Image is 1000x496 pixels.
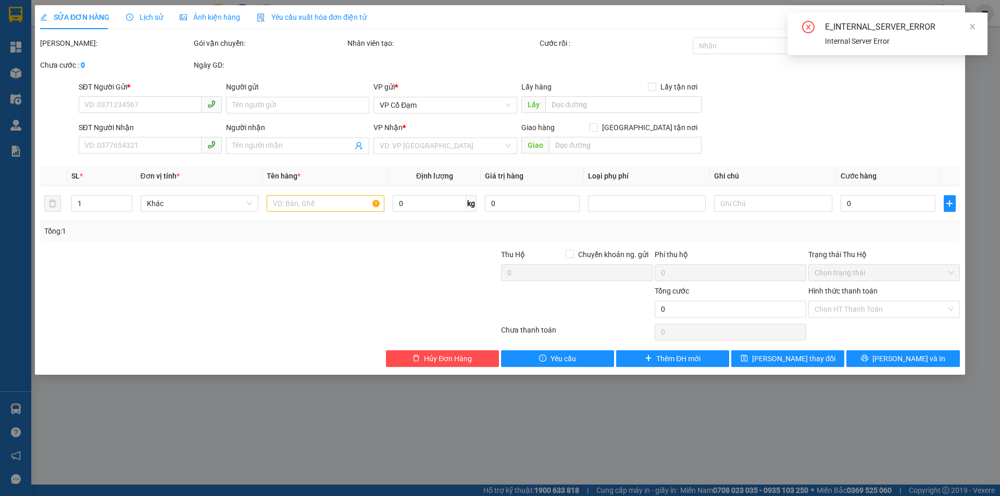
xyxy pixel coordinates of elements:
[656,81,702,93] span: Lấy tận nơi
[802,21,815,35] span: close-circle
[141,172,180,180] span: Đơn vị tính
[655,287,689,295] span: Tổng cước
[501,350,614,367] button: exclamation-circleYêu cầu
[521,83,552,91] span: Lấy hàng
[815,265,954,281] span: Chọn trạng thái
[267,172,301,180] span: Tên hàng
[424,353,472,364] span: Hủy Đơn Hàng
[267,195,384,212] input: VD: Bàn, Ghế
[656,353,701,364] span: Thêm ĐH mới
[40,37,192,49] div: [PERSON_NAME]:
[226,81,369,93] div: Người gửi
[872,353,945,364] span: [PERSON_NAME] và In
[825,35,975,47] div: Internal Server Error
[645,354,652,363] span: plus
[551,353,576,364] span: Yêu cầu
[180,14,187,21] span: picture
[752,353,835,364] span: [PERSON_NAME] thay đổi
[584,166,710,186] th: Loại phụ phí
[545,96,702,113] input: Dọc đường
[731,350,844,367] button: save[PERSON_NAME] thay đổi
[521,96,545,113] span: Lấy
[44,195,61,212] button: delete
[40,13,109,21] span: SỬA ĐƠN HÀNG
[549,137,702,154] input: Dọc đường
[207,100,216,108] span: phone
[207,141,216,149] span: phone
[257,14,265,22] img: icon
[521,137,549,154] span: Giao
[413,354,420,363] span: delete
[574,249,653,260] span: Chuyển khoản ng. gửi
[44,225,386,237] div: Tổng: 1
[808,249,960,260] div: Trạng thái Thu Hộ
[226,122,369,133] div: Người nhận
[841,172,877,180] span: Cước hàng
[194,59,345,71] div: Ngày GD:
[861,354,868,363] span: printer
[540,37,691,49] div: Cước rồi :
[194,37,345,49] div: Gói vận chuyển:
[72,172,80,180] span: SL
[257,13,367,21] span: Yêu cầu xuất hóa đơn điện tử
[347,37,537,49] div: Nhân viên tạo:
[126,14,133,21] span: clock-circle
[616,350,729,367] button: plusThêm ĐH mới
[79,81,222,93] div: SĐT Người Gửi
[501,250,525,259] span: Thu Hộ
[539,354,546,363] span: exclamation-circle
[944,199,955,208] span: plus
[416,172,453,180] span: Định lượng
[521,123,555,132] span: Giao hàng
[40,59,192,71] div: Chưa cước :
[741,354,748,363] span: save
[374,81,517,93] div: VP gửi
[500,324,654,342] div: Chưa thanh toán
[386,350,499,367] button: deleteHủy Đơn Hàng
[598,122,702,133] span: [GEOGRAPHIC_DATA] tận nơi
[944,195,955,212] button: plus
[147,196,252,211] span: Khác
[825,21,975,33] div: E_INTERNAL_SERVER_ERROR
[847,350,960,367] button: printer[PERSON_NAME] và In
[180,13,240,21] span: Ảnh kiện hàng
[936,5,965,34] button: Close
[969,23,976,30] span: close
[40,14,47,21] span: edit
[655,249,806,264] div: Phí thu hộ
[466,195,477,212] span: kg
[374,123,403,132] span: VP Nhận
[81,61,85,69] b: 0
[79,122,222,133] div: SĐT Người Nhận
[710,166,836,186] th: Ghi chú
[126,13,163,21] span: Lịch sử
[715,195,832,212] input: Ghi Chú
[485,172,523,180] span: Giá trị hàng
[355,142,364,150] span: user-add
[808,287,878,295] label: Hình thức thanh toán
[380,97,511,113] span: VP Cổ Đạm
